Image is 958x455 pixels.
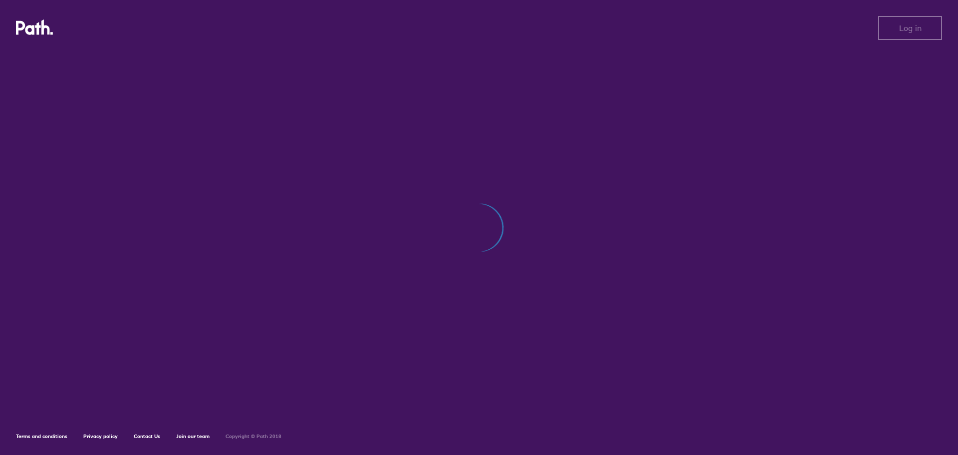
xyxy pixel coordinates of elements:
[16,433,67,440] a: Terms and conditions
[134,433,160,440] a: Contact Us
[226,434,281,440] h6: Copyright © Path 2018
[899,23,922,32] span: Log in
[176,433,210,440] a: Join our team
[878,16,942,40] button: Log in
[83,433,118,440] a: Privacy policy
